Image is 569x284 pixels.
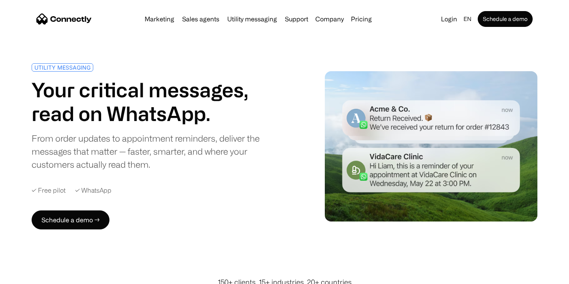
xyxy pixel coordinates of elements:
div: ✓ WhatsApp [75,187,111,194]
a: Login [438,13,460,25]
div: UTILITY MESSAGING [34,64,90,70]
h1: Your critical messages, read on WhatsApp. [32,78,281,125]
a: Sales agents [179,16,222,22]
div: From order updates to appointment reminders, deliver the messages that matter — faster, smarter, ... [32,132,281,171]
a: Schedule a demo → [32,210,109,229]
div: en [463,13,471,25]
a: Marketing [141,16,177,22]
div: ✓ Free pilot [32,187,66,194]
div: Company [315,13,344,25]
a: Support [282,16,311,22]
a: Utility messaging [224,16,280,22]
a: Pricing [348,16,375,22]
a: Schedule a demo [478,11,533,27]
